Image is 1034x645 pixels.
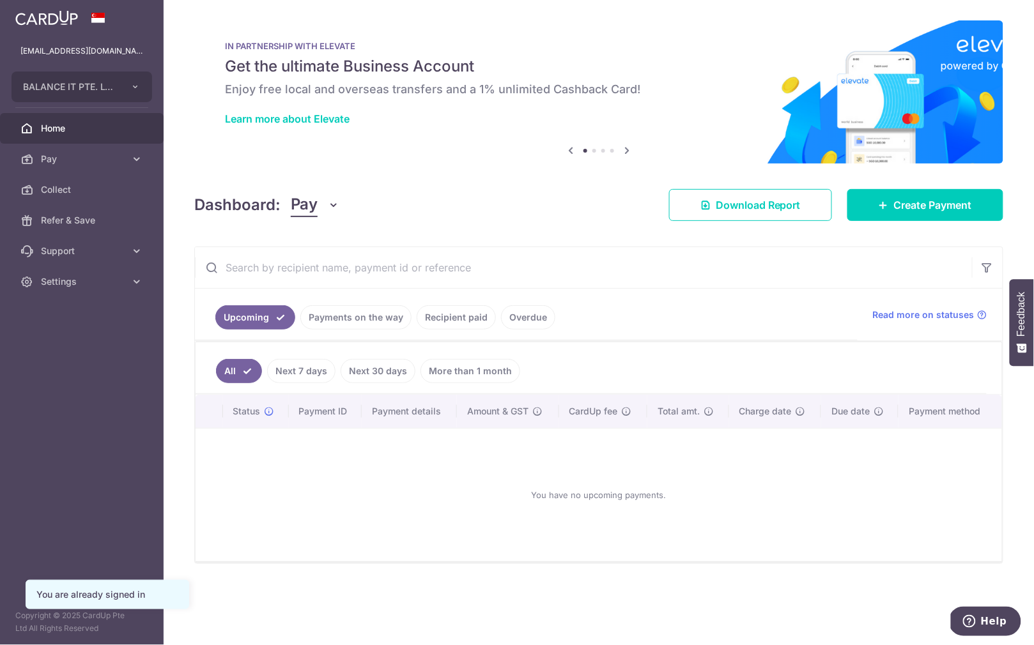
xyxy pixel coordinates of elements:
[417,305,496,330] a: Recipient paid
[421,359,520,383] a: More than 1 month
[899,395,1002,428] th: Payment method
[569,405,618,418] span: CardUp fee
[739,405,792,418] span: Charge date
[225,56,973,77] h5: Get the ultimate Business Account
[669,189,832,221] a: Download Report
[716,197,801,213] span: Download Report
[341,359,415,383] a: Next 30 days
[225,82,973,97] h6: Enjoy free local and overseas transfers and a 1% unlimited Cashback Card!
[225,41,973,51] p: IN PARTNERSHIP WITH ELEVATE
[300,305,412,330] a: Payments on the way
[467,405,529,418] span: Amount & GST
[233,405,261,418] span: Status
[41,122,125,135] span: Home
[23,80,118,93] span: BALANCE IT PTE. LTD.
[194,193,281,216] h4: Dashboard:
[194,20,1003,163] img: Renovation banner
[41,245,125,257] span: Support
[873,308,987,321] a: Read more on statuses
[215,305,295,330] a: Upcoming
[1016,292,1028,337] span: Feedback
[216,359,262,383] a: All
[267,359,336,383] a: Next 7 days
[291,193,318,217] span: Pay
[195,247,972,288] input: Search by recipient name, payment id or reference
[15,10,78,26] img: CardUp
[894,197,972,213] span: Create Payment
[831,405,870,418] span: Due date
[41,214,125,227] span: Refer & Save
[951,607,1021,639] iframe: Opens a widget where you can find more information
[20,45,143,57] p: [EMAIL_ADDRESS][DOMAIN_NAME]
[847,189,1003,221] a: Create Payment
[362,395,457,428] th: Payment details
[1010,279,1034,366] button: Feedback - Show survey
[211,439,987,551] div: You have no upcoming payments.
[12,72,152,102] button: BALANCE IT PTE. LTD.
[658,405,700,418] span: Total amt.
[873,308,975,321] span: Read more on statuses
[501,305,555,330] a: Overdue
[41,153,125,165] span: Pay
[291,193,340,217] button: Pay
[225,112,350,125] a: Learn more about Elevate
[289,395,362,428] th: Payment ID
[41,275,125,288] span: Settings
[36,588,178,601] div: You are already signed in
[41,183,125,196] span: Collect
